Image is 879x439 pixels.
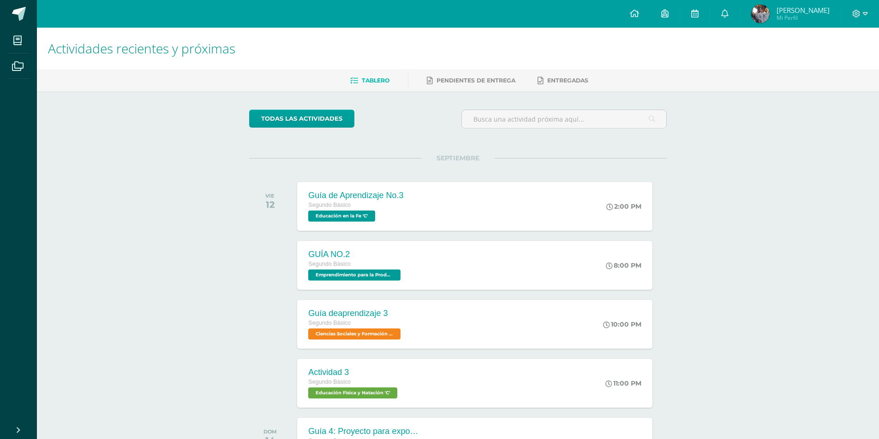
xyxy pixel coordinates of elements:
div: 10:00 PM [603,320,641,328]
div: GUÍA NO.2 [308,250,403,259]
span: Entregadas [547,77,588,84]
a: Pendientes de entrega [427,73,515,88]
span: Segundo Básico [308,202,351,208]
span: Pendientes de entrega [437,77,515,84]
span: Educación en la Fe 'C' [308,211,375,222]
span: Emprendimiento para la Productividad 'C' [308,269,401,281]
a: todas las Actividades [249,110,354,128]
span: Ciencias Sociales y Formación Ciudadana e Interculturalidad 'C' [308,328,401,339]
span: Tablero [362,77,389,84]
div: VIE [265,193,275,199]
div: Actividad 3 [308,368,400,377]
img: 77aa625120021a8a9975968244b35608.png [751,5,770,23]
span: Mi Perfil [777,14,830,22]
span: SEPTIEMBRE [422,154,494,162]
input: Busca una actividad próxima aquí... [462,110,666,128]
div: 8:00 PM [606,261,641,269]
span: [PERSON_NAME] [777,6,830,15]
div: 11:00 PM [605,379,641,387]
div: 12 [265,199,275,210]
a: Tablero [350,73,389,88]
span: Segundo Básico [308,379,351,385]
div: DOM [263,428,277,435]
span: Educación Física y Natación 'C' [308,387,397,398]
a: Entregadas [538,73,588,88]
div: Guía de Aprendizaje No.3 [308,191,403,200]
span: Segundo Básico [308,261,351,267]
span: Segundo Básico [308,320,351,326]
div: Guía 4: Proyecto para exposición [308,427,419,436]
span: Actividades recientes y próximas [48,40,235,57]
div: Guía deaprendizaje 3 [308,309,403,318]
div: 2:00 PM [606,202,641,211]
